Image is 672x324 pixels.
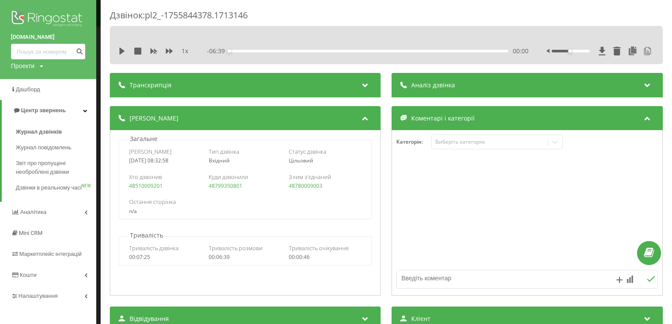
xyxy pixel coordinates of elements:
a: Центр звернень [2,100,96,121]
p: Тривалість [128,231,165,240]
div: Проекти [11,62,35,70]
span: Коментарі і категорії [412,114,475,123]
span: Тривалість очікування [289,244,349,252]
span: [PERSON_NAME] [129,114,178,123]
span: Клієнт [412,314,431,323]
span: Цільовий [289,157,313,164]
a: 48510009201 [129,182,163,190]
div: Виберіть категорію [435,138,545,145]
a: 48780009003 [289,182,322,190]
a: 48799350801 [209,182,243,190]
span: Транскрипція [129,81,171,90]
img: Ringostat logo [11,9,85,31]
span: Остання сторінка [129,198,176,206]
div: Accessibility label [228,49,231,53]
span: 00:00 [513,47,528,55]
span: Журнал повідомлень [16,143,71,152]
span: Аналiтика [20,209,46,215]
div: [DATE] 08:32:58 [129,158,202,164]
span: Кошти [20,272,36,278]
p: Загальне [128,134,160,143]
span: Вхідний [209,157,230,164]
span: Налаштування [18,293,58,299]
span: Відвідування [129,314,169,323]
span: Статус дзвінка [289,148,326,155]
span: З ким з'єднаний [289,173,331,181]
span: [PERSON_NAME] [129,148,171,155]
span: Маркетплейс інтеграцій [19,251,82,257]
div: 00:00:46 [289,254,362,260]
h4: Категорія : [397,139,432,145]
span: Дзвінки в реальному часі [16,183,81,192]
a: Звіт про пропущені необроблені дзвінки [16,155,96,180]
span: 1 x [182,47,188,55]
span: Звіт про пропущені необроблені дзвінки [16,159,92,176]
span: Аналіз дзвінка [412,81,455,90]
div: Дзвінок : pl2_-1755844378.1713146 [110,9,663,26]
span: Mini CRM [19,230,42,236]
span: Хто дзвонив [129,173,162,181]
span: Журнал дзвінків [16,128,62,136]
span: Дашборд [16,86,40,93]
span: Тривалість дзвінка [129,244,178,252]
span: Центр звернень [21,107,66,114]
span: Тривалість розмови [209,244,263,252]
a: Журнал дзвінків [16,124,96,140]
span: - 06:39 [207,47,230,55]
input: Пошук за номером [11,44,85,59]
div: 00:06:39 [209,254,282,260]
div: Accessibility label [568,49,572,53]
span: Куди дзвонили [209,173,248,181]
a: Журнал повідомлень [16,140,96,155]
div: n/a [129,208,361,214]
div: 00:07:25 [129,254,202,260]
a: [DOMAIN_NAME] [11,33,85,41]
a: Дзвінки в реальному часіNEW [16,180,96,196]
span: Тип дзвінка [209,148,240,155]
